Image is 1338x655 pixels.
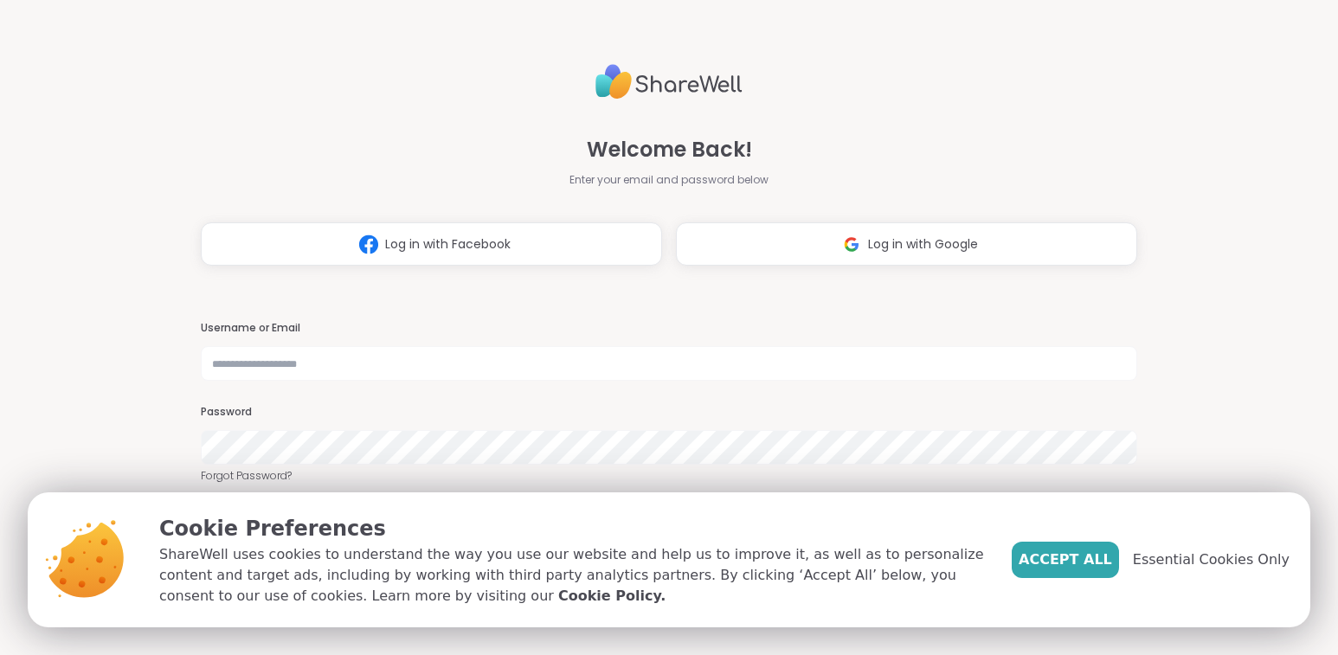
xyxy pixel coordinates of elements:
img: ShareWell Logo [595,57,743,106]
span: Welcome Back! [587,134,752,165]
span: Log in with Facebook [385,235,511,254]
h3: Password [201,405,1137,420]
span: Log in with Google [868,235,978,254]
h3: Username or Email [201,321,1137,336]
img: ShareWell Logomark [835,228,868,260]
span: Essential Cookies Only [1133,549,1290,570]
img: ShareWell Logomark [352,228,385,260]
a: Cookie Policy. [558,586,666,607]
p: Cookie Preferences [159,513,984,544]
span: Enter your email and password below [569,172,769,188]
button: Log in with Google [676,222,1137,266]
p: ShareWell uses cookies to understand the way you use our website and help us to improve it, as we... [159,544,984,607]
button: Log in with Facebook [201,222,662,266]
span: Accept All [1019,549,1112,570]
button: Accept All [1012,542,1119,578]
a: Forgot Password? [201,468,1137,484]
